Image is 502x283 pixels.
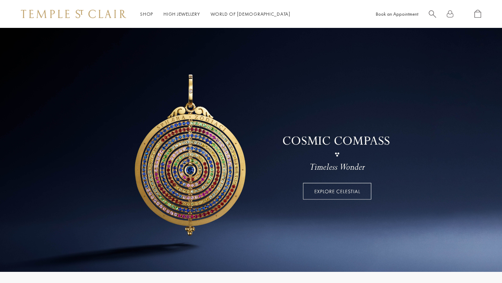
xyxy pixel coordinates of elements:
a: Search [429,10,436,18]
nav: Main navigation [140,10,290,18]
a: ShopShop [140,11,153,17]
a: World of [DEMOGRAPHIC_DATA]World of [DEMOGRAPHIC_DATA] [211,11,290,17]
img: Temple St. Clair [21,10,126,18]
a: High JewelleryHigh Jewellery [163,11,200,17]
a: Book an Appointment [376,11,418,17]
a: Open Shopping Bag [474,10,481,18]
